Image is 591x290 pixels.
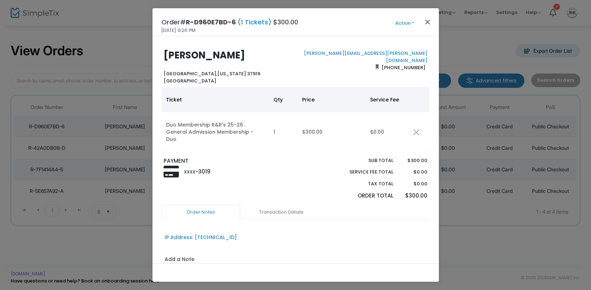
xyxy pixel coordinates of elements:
[162,87,430,152] div: Data table
[161,27,195,34] span: [DATE] 9:26 PM
[401,180,427,187] p: $0.00
[162,112,269,152] td: Duo Membership R&R's 25-26 General Admission Membership - Duo
[401,157,427,164] p: $300.00
[423,17,432,27] button: Close
[333,168,394,176] p: Service Fee Total
[184,169,195,175] span: XXXX
[186,18,236,27] span: R-D960E7BD-6
[333,180,394,187] p: Tax Total
[236,18,273,27] span: (1 Tickets)
[298,87,366,112] th: Price
[333,192,394,200] p: Order Total
[379,62,427,73] span: [PHONE_NUMBER]
[298,112,366,152] td: $300.00
[302,50,427,64] a: [PERSON_NAME][EMAIL_ADDRESS][PERSON_NAME][DOMAIN_NAME]
[242,205,321,220] a: Transaction Details
[413,129,420,136] img: cross.png
[383,19,426,27] button: Action
[165,234,237,241] div: IP Address: [TECHNICAL_ID]
[164,70,217,77] span: [GEOGRAPHIC_DATA],
[161,205,240,220] a: Order Notes
[269,87,298,112] th: Qty
[401,168,427,176] p: $0.00
[161,17,298,27] h4: Order# $300.00
[401,192,427,200] p: $300.00
[165,256,194,265] label: Add a Note
[333,157,394,164] p: Sub total
[164,49,245,62] b: [PERSON_NAME]
[164,70,260,84] b: [US_STATE] 37919 [GEOGRAPHIC_DATA]
[195,168,210,175] span: -3019
[164,157,292,165] p: PAYMENT
[269,112,298,152] td: 1
[366,87,409,112] th: Service Fee
[366,112,409,152] td: $0.00
[162,87,269,112] th: Ticket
